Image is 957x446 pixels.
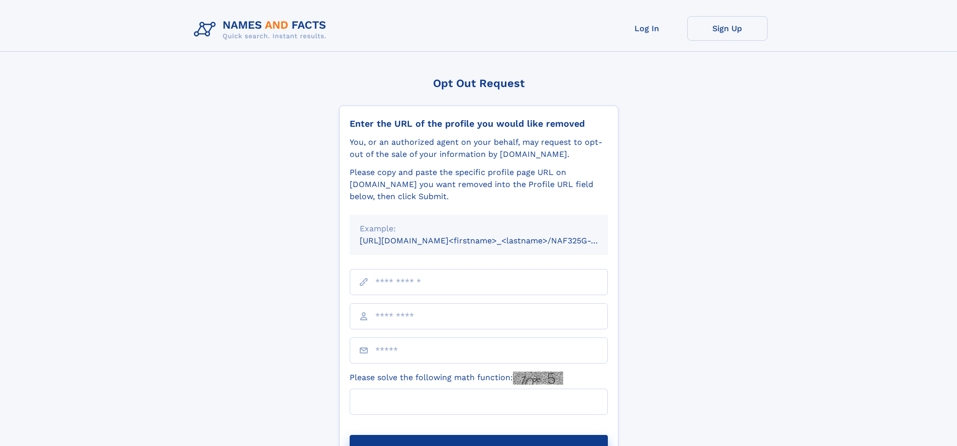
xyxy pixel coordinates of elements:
[350,166,608,203] div: Please copy and paste the specific profile page URL on [DOMAIN_NAME] you want removed into the Pr...
[350,372,563,385] label: Please solve the following math function:
[350,136,608,160] div: You, or an authorized agent on your behalf, may request to opt-out of the sale of your informatio...
[360,236,627,245] small: [URL][DOMAIN_NAME]<firstname>_<lastname>/NAF325G-xxxxxxxx
[687,16,768,41] a: Sign Up
[607,16,687,41] a: Log In
[190,16,335,43] img: Logo Names and Facts
[339,77,618,90] div: Opt Out Request
[360,223,598,235] div: Example:
[350,118,608,129] div: Enter the URL of the profile you would like removed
